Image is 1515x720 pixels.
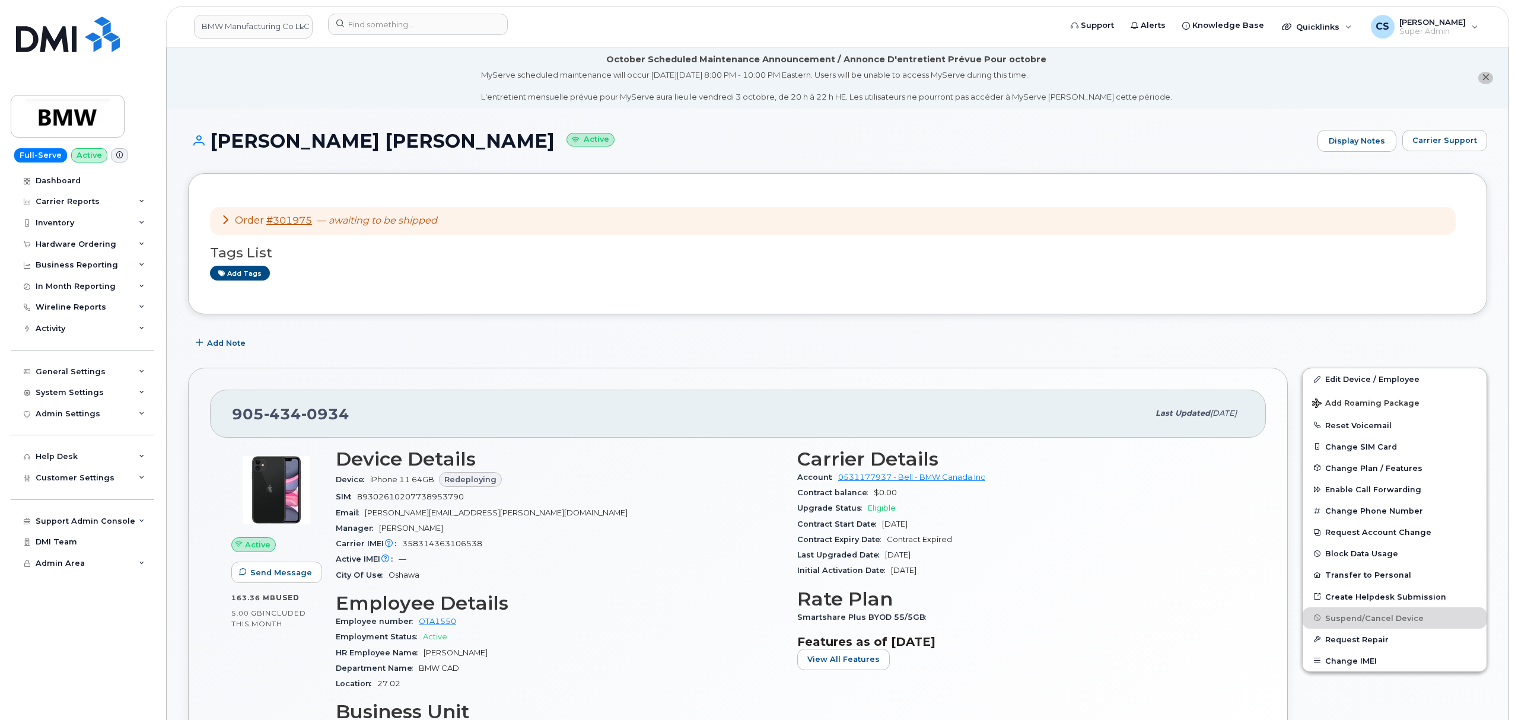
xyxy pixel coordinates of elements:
small: Active [566,133,615,146]
a: QTA1550 [419,617,456,626]
span: 89302610207738953790 [357,492,464,501]
span: [PERSON_NAME][EMAIL_ADDRESS][PERSON_NAME][DOMAIN_NAME] [365,508,628,517]
span: — [317,215,437,226]
button: Request Repair [1303,629,1487,650]
span: Location [336,679,377,688]
span: Smartshare Plus BYOD 55/5GB [797,613,932,622]
span: View All Features [807,654,880,665]
div: October Scheduled Maintenance Announcement / Annonce D'entretient Prévue Pour octobre [606,53,1046,66]
a: Create Helpdesk Submission [1303,586,1487,607]
span: Add Note [207,337,246,349]
button: Carrier Support [1402,130,1487,151]
iframe: Messenger Launcher [1463,668,1506,711]
button: Add Note [188,332,256,353]
button: Request Account Change [1303,521,1487,543]
h3: Device Details [336,448,783,470]
h1: [PERSON_NAME] [PERSON_NAME] [188,130,1312,151]
span: City Of Use [336,571,389,579]
span: Last Upgraded Date [797,550,885,559]
span: Upgrade Status [797,504,868,512]
span: Order [235,215,264,226]
span: Contract Expiry Date [797,535,887,544]
span: [DATE] [882,520,908,528]
span: Carrier Support [1412,135,1477,146]
span: 27.02 [377,679,400,688]
h3: Rate Plan [797,588,1245,610]
a: Add tags [210,266,270,281]
button: Change Phone Number [1303,500,1487,521]
button: Send Message [231,562,322,583]
span: Redeploying [444,474,496,485]
span: 358314363106538 [402,539,482,548]
span: used [276,593,300,602]
span: 5.00 GB [231,609,263,617]
button: Block Data Usage [1303,543,1487,564]
span: Active [423,632,447,641]
span: [DATE] [885,550,911,559]
span: Eligible [868,504,896,512]
span: included this month [231,609,306,628]
em: awaiting to be shipped [329,215,437,226]
span: — [399,555,406,563]
span: Initial Activation Date [797,566,891,575]
span: Active IMEI [336,555,399,563]
span: Send Message [250,567,312,578]
span: iPhone 11 64GB [370,475,434,484]
span: [PERSON_NAME] [424,648,488,657]
span: Change Plan / Features [1325,463,1422,472]
div: MyServe scheduled maintenance will occur [DATE][DATE] 8:00 PM - 10:00 PM Eastern. Users will be u... [481,69,1172,103]
span: [DATE] [1210,409,1237,418]
span: Account [797,473,838,482]
button: Change SIM Card [1303,436,1487,457]
button: Add Roaming Package [1303,390,1487,415]
span: 434 [264,405,301,423]
a: Display Notes [1317,130,1396,152]
button: Suspend/Cancel Device [1303,607,1487,629]
button: close notification [1478,72,1493,84]
button: Change IMEI [1303,650,1487,671]
span: $0.00 [874,488,897,497]
a: Edit Device / Employee [1303,368,1487,390]
span: SIM [336,492,357,501]
button: Transfer to Personal [1303,564,1487,585]
span: Contract balance [797,488,874,497]
span: Carrier IMEI [336,539,402,548]
span: [PERSON_NAME] [379,524,443,533]
h3: Carrier Details [797,448,1245,470]
span: Enable Call Forwarding [1325,485,1421,494]
a: 0531177937 - Bell - BMW Canada Inc [838,473,985,482]
h3: Features as of [DATE] [797,635,1245,649]
span: Contract Start Date [797,520,882,528]
h3: Employee Details [336,592,783,614]
button: Reset Voicemail [1303,415,1487,436]
button: View All Features [797,649,890,670]
span: Last updated [1156,409,1210,418]
span: HR Employee Name [336,648,424,657]
span: 905 [232,405,349,423]
span: Department Name [336,664,419,673]
span: BMW CAD [419,664,459,673]
span: Email [336,508,365,517]
span: Employment Status [336,632,423,641]
span: 163.36 MB [231,594,276,602]
span: Employee number [336,617,419,626]
button: Change Plan / Features [1303,457,1487,479]
span: Add Roaming Package [1312,399,1419,410]
span: Contract Expired [887,535,952,544]
a: #301975 [266,215,312,226]
button: Enable Call Forwarding [1303,479,1487,500]
span: Device [336,475,370,484]
h3: Tags List [210,246,1465,260]
span: Oshawa [389,571,419,579]
img: iPhone_11.jpg [241,454,312,525]
span: Manager [336,524,379,533]
span: 0934 [301,405,349,423]
span: Active [245,539,270,550]
span: Suspend/Cancel Device [1325,613,1424,622]
span: [DATE] [891,566,916,575]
